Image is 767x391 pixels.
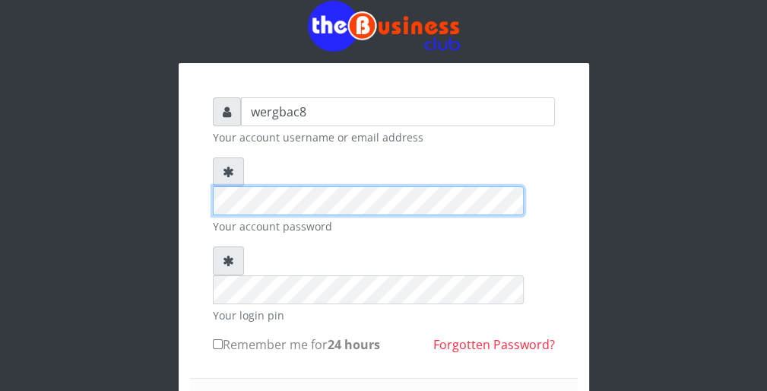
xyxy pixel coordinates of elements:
b: 24 hours [328,336,380,353]
a: Forgotten Password? [433,336,555,353]
input: Remember me for24 hours [213,339,223,349]
small: Your account username or email address [213,129,555,145]
small: Your account password [213,218,555,234]
input: Username or email address [241,97,555,126]
small: Your login pin [213,307,555,323]
label: Remember me for [213,335,380,354]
